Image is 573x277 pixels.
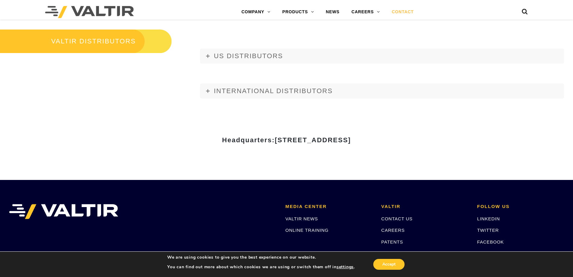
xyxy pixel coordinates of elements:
[285,216,318,221] a: VALTIR NEWS
[477,239,504,244] a: FACEBOOK
[477,228,499,233] a: TWITTER
[381,204,468,209] h2: VALTIR
[167,264,355,270] p: You can find out more about which cookies we are using or switch them off in .
[275,136,351,144] span: [STREET_ADDRESS]
[381,251,422,256] a: PRIVACY POLICY
[200,49,564,64] a: US DISTRIBUTORS
[477,204,564,209] h2: FOLLOW US
[381,228,405,233] a: CAREERS
[276,6,320,18] a: PRODUCTS
[285,204,372,209] h2: MEDIA CENTER
[222,136,351,144] strong: Headquarters:
[320,6,345,18] a: NEWS
[45,6,134,18] img: Valtir
[9,204,118,219] img: VALTIR
[373,259,405,270] button: Accept
[381,216,413,221] a: CONTACT US
[167,255,355,260] p: We are using cookies to give you the best experience on our website.
[236,6,276,18] a: COMPANY
[200,83,564,99] a: INTERNATIONAL DISTRIBUTORS
[337,264,354,270] button: settings
[214,87,333,95] span: INTERNATIONAL DISTRIBUTORS
[214,52,283,60] span: US DISTRIBUTORS
[477,251,501,256] a: YOUTUBE
[381,239,403,244] a: PATENTS
[285,228,328,233] a: ONLINE TRAINING
[477,216,500,221] a: LINKEDIN
[346,6,386,18] a: CAREERS
[386,6,420,18] a: CONTACT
